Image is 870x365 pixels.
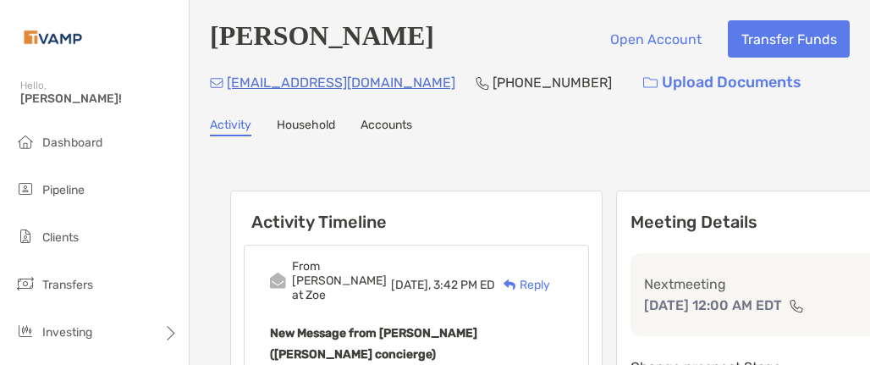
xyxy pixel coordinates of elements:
[20,7,85,68] img: Zoe Logo
[277,118,335,136] a: Household
[361,118,412,136] a: Accounts
[292,259,391,302] div: From [PERSON_NAME] at Zoe
[231,191,602,232] h6: Activity Timeline
[42,135,102,150] span: Dashboard
[495,276,550,294] div: Reply
[210,20,434,58] h4: [PERSON_NAME]
[42,230,79,245] span: Clients
[493,72,612,93] p: [PHONE_NUMBER]
[15,226,36,246] img: clients icon
[15,179,36,199] img: pipeline icon
[270,273,286,289] img: Event icon
[227,72,455,93] p: [EMAIL_ADDRESS][DOMAIN_NAME]
[644,295,782,316] p: [DATE] 12:00 AM EDT
[643,77,658,89] img: button icon
[597,20,714,58] button: Open Account
[42,278,93,292] span: Transfers
[42,325,92,340] span: Investing
[789,299,804,312] img: communication type
[433,278,495,292] span: 3:42 PM ED
[15,131,36,152] img: dashboard icon
[476,76,489,90] img: Phone Icon
[20,91,179,106] span: [PERSON_NAME]!
[210,118,251,136] a: Activity
[15,274,36,294] img: transfers icon
[270,326,477,362] b: New Message from [PERSON_NAME] ([PERSON_NAME] concierge)
[210,78,223,88] img: Email Icon
[728,20,850,58] button: Transfer Funds
[632,64,812,101] a: Upload Documents
[504,279,516,290] img: Reply icon
[391,278,431,292] span: [DATE],
[15,321,36,341] img: investing icon
[42,183,85,197] span: Pipeline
